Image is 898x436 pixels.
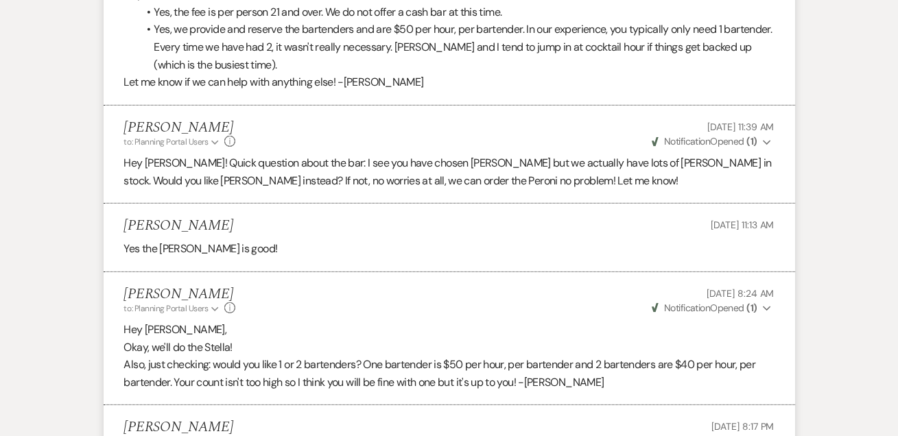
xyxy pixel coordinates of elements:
button: NotificationOpened (1) [650,134,775,149]
p: Hey [PERSON_NAME]! Quick question about the bar: I see you have chosen [PERSON_NAME] but we actua... [124,154,775,189]
span: [DATE] 8:17 PM [711,420,774,433]
p: Hey [PERSON_NAME], [124,321,775,339]
span: Opened [652,135,757,147]
span: to: Planning Portal Users [124,303,209,314]
p: Okay, we'll do the Stella! [124,339,775,356]
p: Also, just checking: would you like 1 or 2 bartenders? One bartender is $50 per hour, per bartend... [124,356,775,391]
span: [DATE] 11:39 AM [708,121,775,133]
span: Notification [664,135,710,147]
p: Let me know if we can help with anything else! -[PERSON_NAME] [124,73,775,91]
span: Opened [652,302,757,314]
strong: ( 1 ) [746,302,757,314]
span: Notification [664,302,710,314]
span: [DATE] 8:24 AM [707,287,774,300]
div: Yes the [PERSON_NAME] is good! [124,240,775,258]
h5: [PERSON_NAME] [124,217,233,234]
h5: [PERSON_NAME] [124,119,236,136]
span: to: Planning Portal Users [124,136,209,147]
h5: [PERSON_NAME] [124,419,233,436]
button: to: Planning Portal Users [124,302,222,315]
strong: ( 1 ) [746,135,757,147]
span: [DATE] 11:13 AM [711,219,775,231]
li: Yes, we provide and reserve the bartenders and are $50 per hour, per bartender. In our experience... [138,21,775,73]
button: NotificationOpened (1) [650,301,775,315]
h5: [PERSON_NAME] [124,286,236,303]
li: Yes, the fee is per person 21 and over. We do not offer a cash bar at this time. [138,3,775,21]
button: to: Planning Portal Users [124,136,222,148]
